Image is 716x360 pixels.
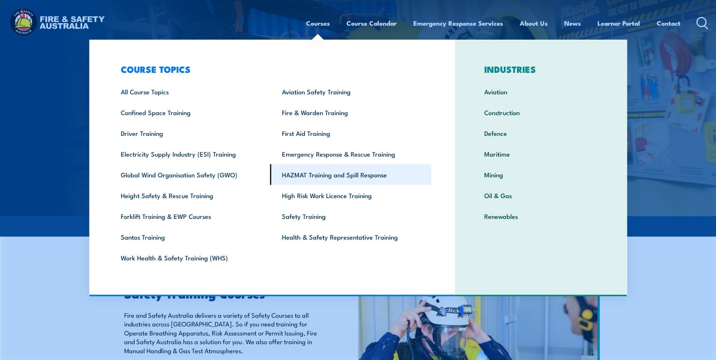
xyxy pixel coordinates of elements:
a: Course Calendar [346,13,397,33]
a: First Aid Training [270,123,431,143]
a: Aviation Safety Training [270,81,431,102]
a: Emergency Response Services [413,13,503,33]
h3: COURSE TOPICS [109,64,431,74]
a: Maritime [473,143,610,164]
a: Defence [473,123,610,143]
a: Global Wind Organisation Safety (GWO) [109,164,270,185]
a: Learner Portal [597,13,640,33]
p: Fire and Safety Australia delivers a variety of Safety Courses to all industries across [GEOGRAPH... [124,311,323,355]
a: Safety Training [270,206,431,226]
a: Forklift Training & EWP Courses [109,206,270,226]
h2: Safety Training Courses [124,288,323,298]
a: Courses [306,13,330,33]
a: Contact [657,13,681,33]
a: Driver Training [109,123,270,143]
a: Electricity Supply Industry (ESI) Training [109,143,270,164]
a: HAZMAT Training and Spill Response [270,164,431,185]
a: Oil & Gas [473,185,610,206]
a: Aviation [473,81,610,102]
a: All Course Topics [109,81,270,102]
a: Height Safety & Rescue Training [109,185,270,206]
a: Mining [473,164,610,185]
a: Health & Safety Representative Training [270,226,431,247]
a: About Us [520,13,548,33]
a: Emergency Response & Rescue Training [270,143,431,164]
a: Work Health & Safety Training (WHS) [109,247,270,268]
a: Confined Space Training [109,102,270,123]
h3: INDUSTRIES [473,64,610,74]
a: Santos Training [109,226,270,247]
a: News [564,13,581,33]
a: Fire & Warden Training [270,102,431,123]
a: Construction [473,102,610,123]
a: Renewables [473,206,610,226]
a: High Risk Work Licence Training [270,185,431,206]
